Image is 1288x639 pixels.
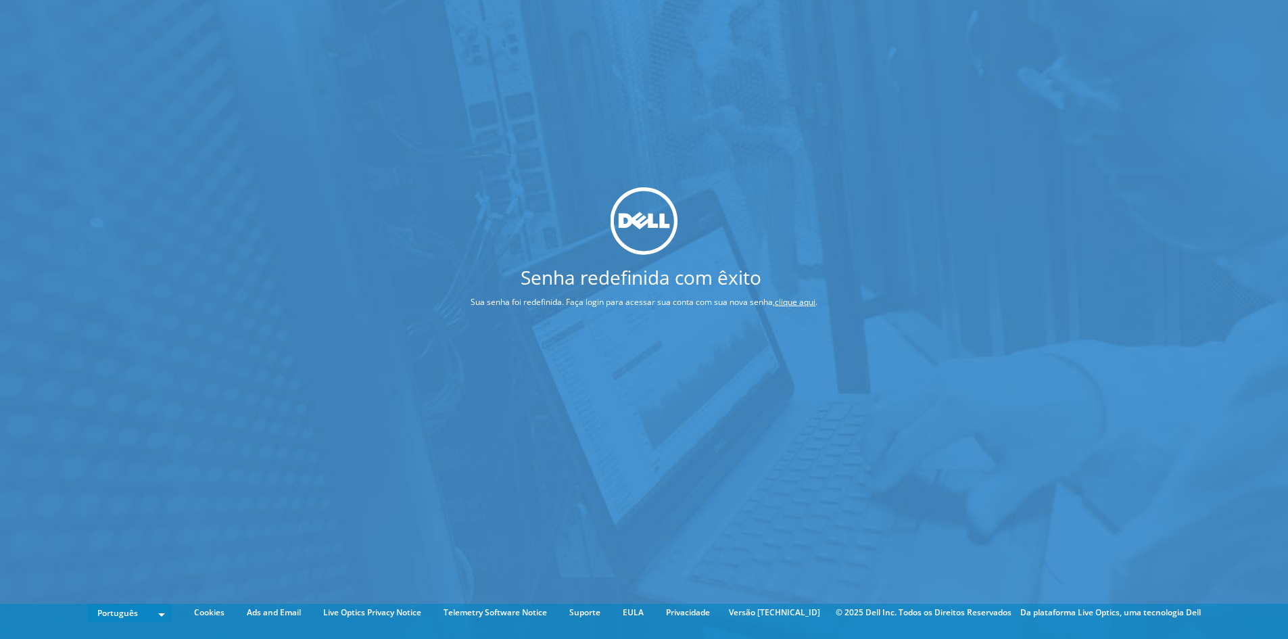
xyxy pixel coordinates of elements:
[433,605,557,620] a: Telemetry Software Notice
[656,605,720,620] a: Privacidade
[184,605,235,620] a: Cookies
[613,605,654,620] a: EULA
[722,605,827,620] li: Versão [TECHNICAL_ID]
[237,605,311,620] a: Ads and Email
[829,605,1018,620] li: © 2025 Dell Inc. Todos os Direitos Reservados
[420,295,868,310] p: Sua senha foi redefinida. Faça login para acessar sua conta com sua nova senha, .
[313,605,431,620] a: Live Optics Privacy Notice
[611,187,678,255] img: dell_svg_logo.svg
[775,296,815,308] a: clique aqui
[420,268,861,287] h1: Senha redefinida com êxito
[1020,605,1201,620] li: Da plataforma Live Optics, uma tecnologia Dell
[559,605,611,620] a: Suporte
